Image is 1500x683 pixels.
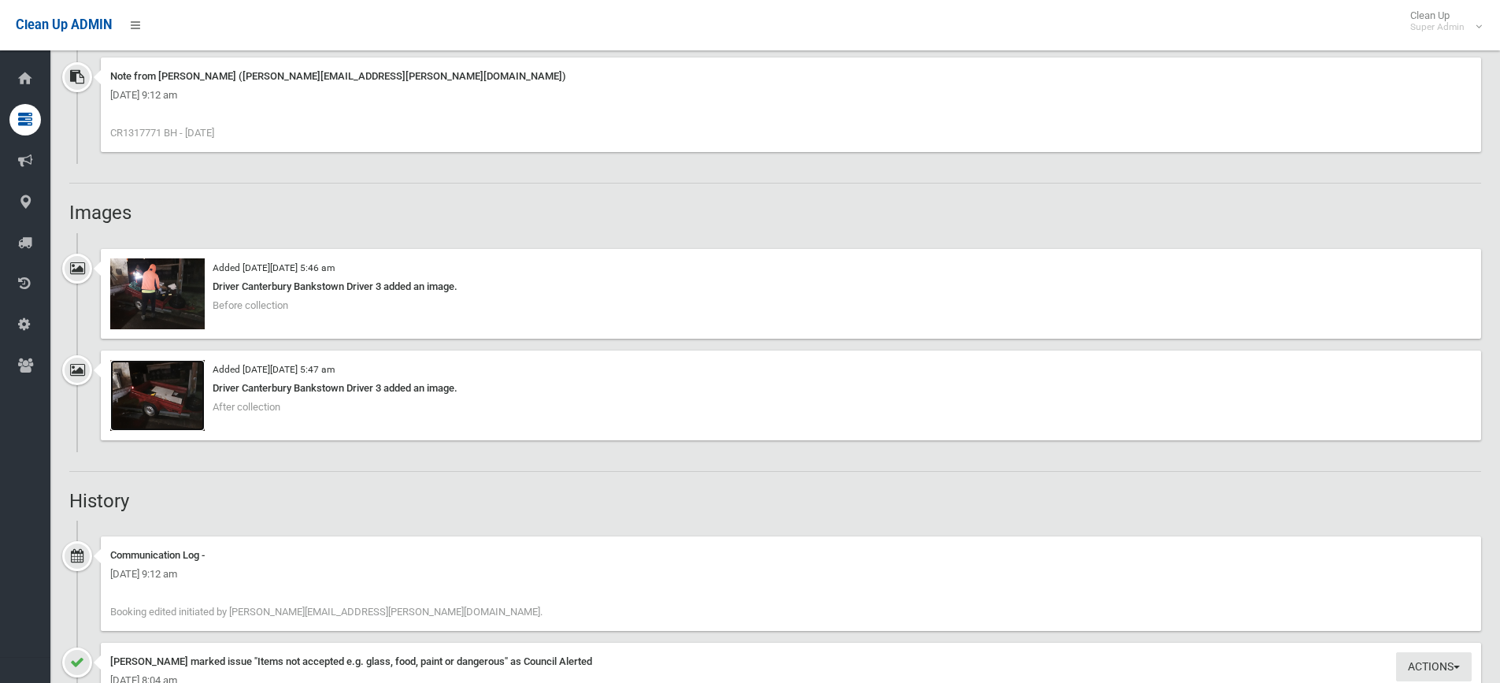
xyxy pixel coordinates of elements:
[213,364,335,375] small: Added [DATE][DATE] 5:47 am
[110,360,205,431] img: 2025-08-1405.47.382291976825634758647.jpg
[110,379,1472,398] div: Driver Canterbury Bankstown Driver 3 added an image.
[110,277,1472,296] div: Driver Canterbury Bankstown Driver 3 added an image.
[110,606,543,618] span: Booking edited initiated by [PERSON_NAME][EMAIL_ADDRESS][PERSON_NAME][DOMAIN_NAME].
[213,262,335,273] small: Added [DATE][DATE] 5:46 am
[110,67,1472,86] div: Note from [PERSON_NAME] ([PERSON_NAME][EMAIL_ADDRESS][PERSON_NAME][DOMAIN_NAME])
[16,17,112,32] span: Clean Up ADMIN
[110,652,1472,671] div: [PERSON_NAME] marked issue "Items not accepted e.g. glass, food, paint or dangerous" as Council A...
[110,258,205,329] img: 2025-08-1405.46.2011723531863363128.jpg
[110,565,1472,584] div: [DATE] 9:12 am
[110,86,1472,105] div: [DATE] 9:12 am
[69,202,1481,223] h2: Images
[110,127,214,139] span: CR1317771 BH - [DATE]
[213,401,280,413] span: After collection
[213,299,288,311] span: Before collection
[110,546,1472,565] div: Communication Log -
[1402,9,1480,33] span: Clean Up
[1396,652,1472,681] button: Actions
[1410,21,1465,33] small: Super Admin
[69,491,1481,511] h2: History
